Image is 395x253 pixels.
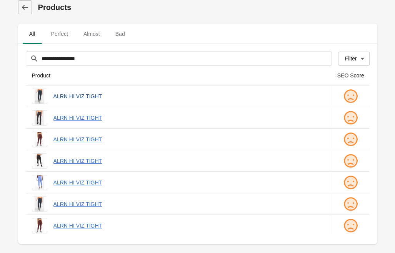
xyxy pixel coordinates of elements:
button: Bad [108,24,133,44]
button: Perfect [43,24,76,44]
span: Perfect [45,27,74,41]
img: sad.png [343,110,358,126]
a: ALRN HI VIZ TIGHT [53,157,325,165]
div: Filter [345,55,357,62]
a: ALRN HI VIZ TIGHT [53,114,325,122]
img: sad.png [343,89,358,104]
img: sad.png [343,175,358,190]
img: sad.png [343,132,358,147]
img: sad.png [343,153,358,169]
button: Almost [76,24,108,44]
span: Bad [109,27,131,41]
a: ALRN HI VIZ TIGHT [53,179,325,186]
img: sad.png [343,218,358,233]
span: All [23,27,42,41]
button: Filter [338,52,369,65]
a: ALRN HI VIZ TIGHT [53,92,325,100]
button: All [21,24,43,44]
h1: Products [38,2,377,13]
th: Product [26,65,331,85]
span: Almost [77,27,106,41]
a: ALRN HI VIZ TIGHT [53,200,325,208]
a: ALRN HI VIZ TIGHT [53,136,325,143]
th: SEO Score [331,65,370,85]
img: sad.png [343,196,358,212]
a: ALRN HI VIZ TIGHT [53,222,325,230]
